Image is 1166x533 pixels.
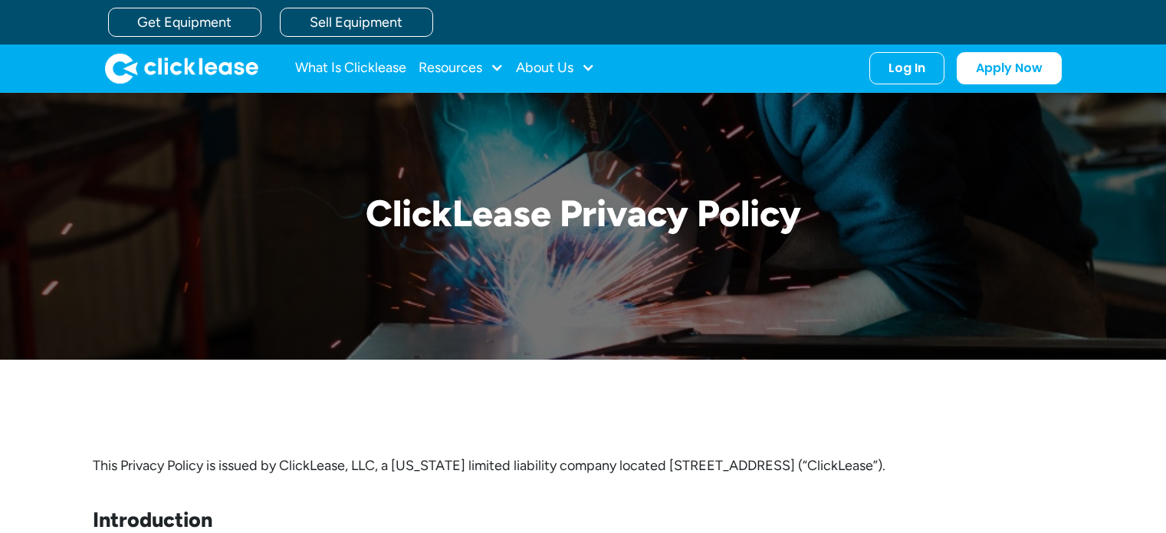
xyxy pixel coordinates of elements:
[93,458,1074,473] p: This Privacy Policy is issued by ClickLease, LLC, a [US_STATE] limited liability company located ...
[108,8,261,37] a: Get Equipment
[957,52,1062,84] a: Apply Now
[516,53,595,84] div: About Us
[105,53,258,84] img: Clicklease logo
[295,53,406,84] a: What Is Clicklease
[366,193,801,234] h1: ClickLease Privacy Policy
[888,61,925,76] div: Log In
[93,508,1074,531] h3: Introduction
[105,53,258,84] a: home
[419,53,504,84] div: Resources
[280,8,433,37] a: Sell Equipment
